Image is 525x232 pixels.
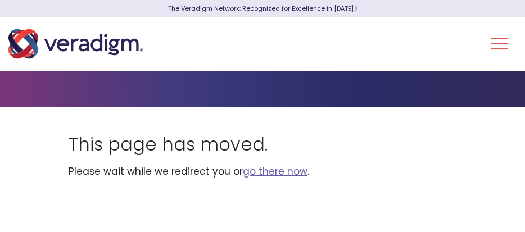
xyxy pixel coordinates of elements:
a: The Veradigm Network: Recognized for Excellence in [DATE]Learn More [168,4,357,13]
span: Learn More [354,4,357,13]
a: go there now [243,165,307,178]
p: Please wait while we redirect you or . [69,164,456,179]
h1: This page has moved. [69,134,456,155]
img: Veradigm logo [8,25,143,62]
button: Toggle Navigation Menu [491,29,508,58]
